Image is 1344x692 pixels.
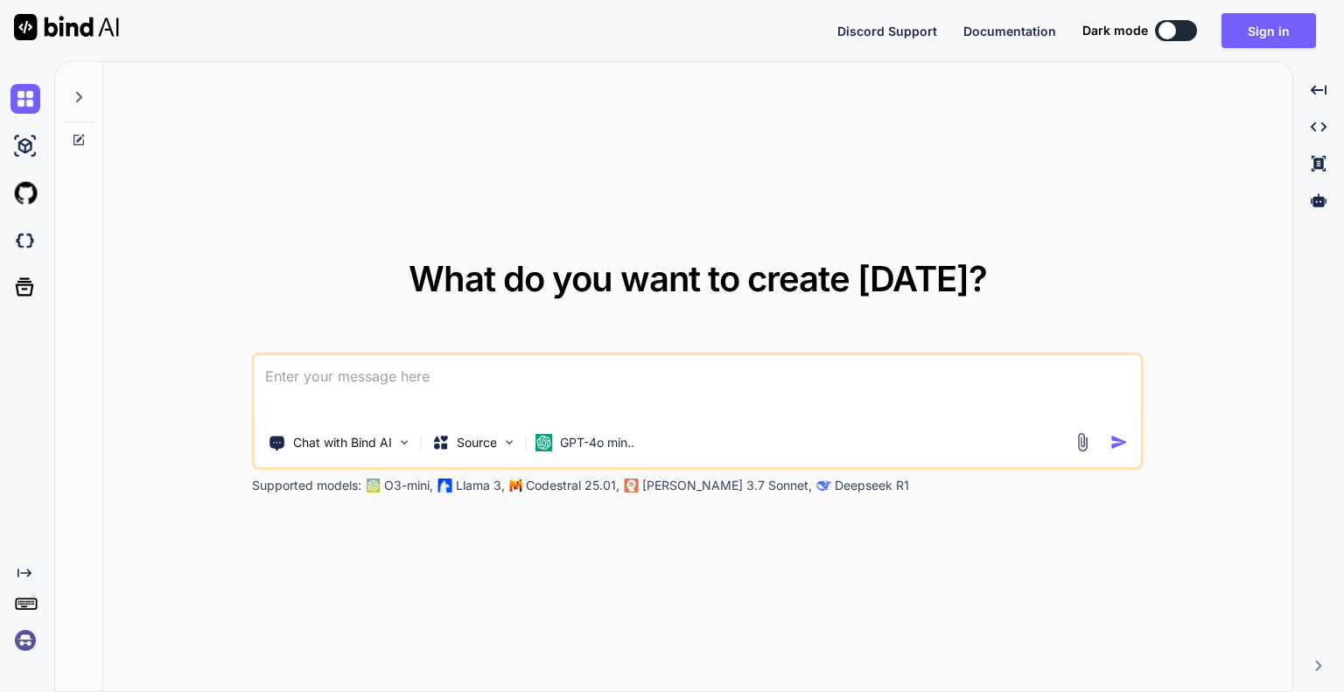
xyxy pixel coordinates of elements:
img: ai-studio [10,131,40,161]
img: Llama2 [438,479,452,493]
p: Source [457,434,497,451]
img: githubLight [10,178,40,208]
img: claude [625,479,639,493]
img: darkCloudIdeIcon [10,226,40,255]
img: Pick Tools [397,435,412,450]
p: [PERSON_NAME] 3.7 Sonnet, [642,477,812,494]
p: Chat with Bind AI [293,434,392,451]
p: Deepseek R1 [835,477,909,494]
img: claude [817,479,831,493]
img: signin [10,626,40,655]
p: Supported models: [252,477,361,494]
button: Discord Support [837,22,937,40]
img: GPT-4o mini [535,434,553,451]
button: Sign in [1221,13,1316,48]
img: chat [10,84,40,114]
img: Pick Models [502,435,517,450]
p: Llama 3, [456,477,505,494]
span: What do you want to create [DATE]? [409,257,987,300]
button: Documentation [963,22,1056,40]
span: Discord Support [837,24,937,38]
span: Dark mode [1082,22,1148,39]
img: attachment [1073,432,1093,452]
p: GPT-4o min.. [560,434,634,451]
span: Documentation [963,24,1056,38]
p: O3-mini, [384,477,433,494]
img: Bind AI [14,14,119,40]
img: icon [1110,433,1129,451]
img: Mistral-AI [510,479,522,492]
img: GPT-4 [367,479,381,493]
p: Codestral 25.01, [526,477,619,494]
